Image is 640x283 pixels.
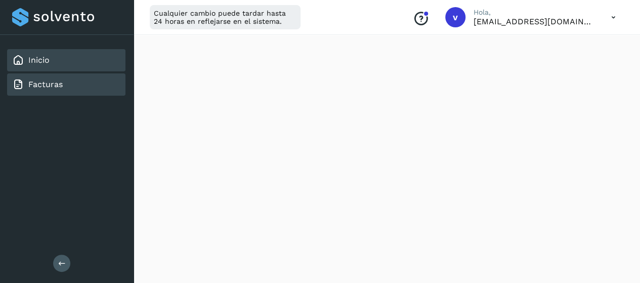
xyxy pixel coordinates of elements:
a: Facturas [28,79,63,89]
p: ventas@portialogistics.com [474,17,595,26]
div: Facturas [7,73,125,96]
p: Hola, [474,8,595,17]
div: Cualquier cambio puede tardar hasta 24 horas en reflejarse en el sistema. [150,5,301,29]
a: Inicio [28,55,50,65]
div: Inicio [7,49,125,71]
